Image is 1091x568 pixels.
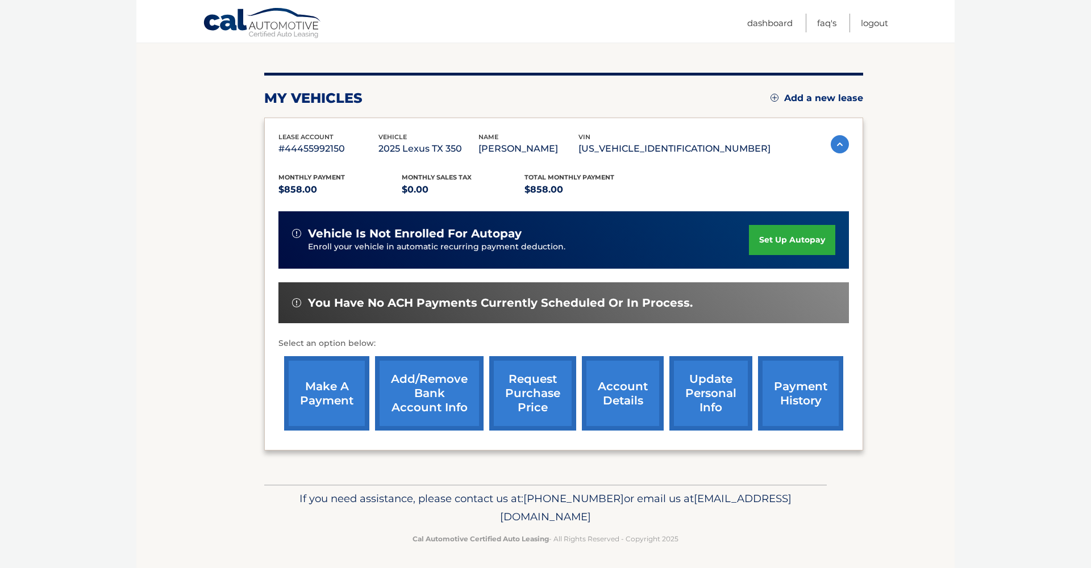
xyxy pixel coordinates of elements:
p: 2025 Lexus TX 350 [378,141,478,157]
a: Cal Automotive [203,7,322,40]
a: request purchase price [489,356,576,431]
a: Add a new lease [771,93,863,104]
span: lease account [278,133,334,141]
p: [PERSON_NAME] [478,141,578,157]
a: account details [582,356,664,431]
p: Enroll your vehicle in automatic recurring payment deduction. [308,241,749,253]
a: update personal info [669,356,752,431]
span: vehicle is not enrolled for autopay [308,227,522,241]
a: Logout [861,14,888,32]
span: name [478,133,498,141]
span: [PHONE_NUMBER] [523,492,624,505]
span: Total Monthly Payment [524,173,614,181]
a: Dashboard [747,14,793,32]
img: alert-white.svg [292,298,301,307]
p: - All Rights Reserved - Copyright 2025 [272,533,819,545]
p: $858.00 [524,182,648,198]
p: $858.00 [278,182,402,198]
a: payment history [758,356,843,431]
span: Monthly sales Tax [402,173,472,181]
p: #44455992150 [278,141,378,157]
strong: Cal Automotive Certified Auto Leasing [413,534,549,543]
p: $0.00 [402,182,525,198]
h2: my vehicles [264,90,363,107]
p: Select an option below: [278,337,849,350]
span: You have no ACH payments currently scheduled or in process. [308,296,693,310]
span: vehicle [378,133,407,141]
a: FAQ's [817,14,836,32]
p: If you need assistance, please contact us at: or email us at [272,490,819,526]
img: add.svg [771,94,778,102]
span: Monthly Payment [278,173,345,181]
span: vin [578,133,590,141]
a: Add/Remove bank account info [375,356,484,431]
span: [EMAIL_ADDRESS][DOMAIN_NAME] [500,492,792,523]
a: make a payment [284,356,369,431]
a: set up autopay [749,225,835,255]
p: [US_VEHICLE_IDENTIFICATION_NUMBER] [578,141,771,157]
img: alert-white.svg [292,229,301,238]
img: accordion-active.svg [831,135,849,153]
